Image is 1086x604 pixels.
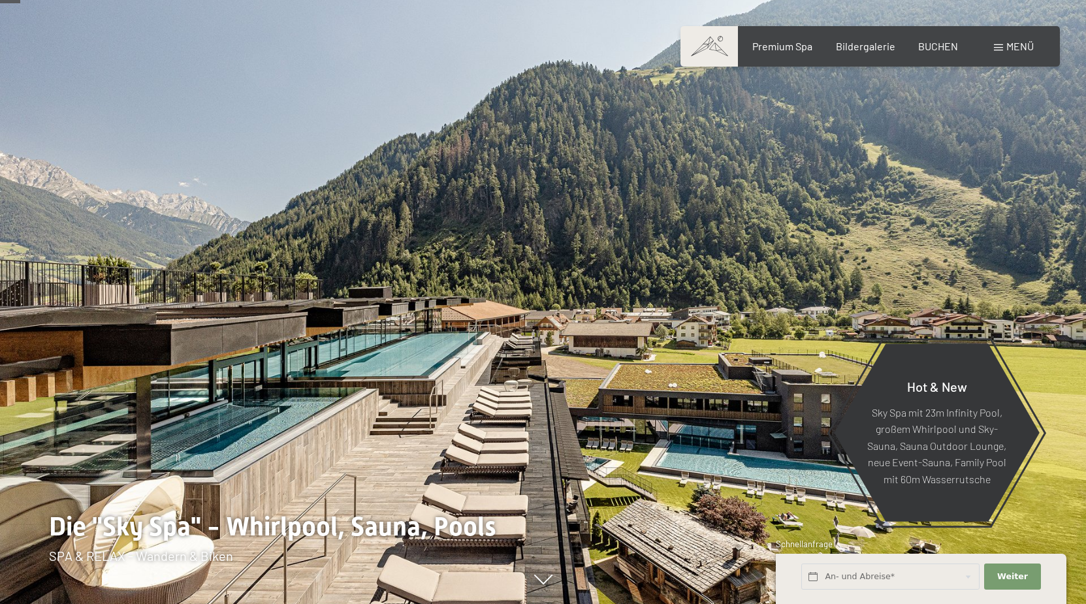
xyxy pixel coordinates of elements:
a: Bildergalerie [836,40,895,52]
span: Weiter [997,571,1028,582]
p: Sky Spa mit 23m Infinity Pool, großem Whirlpool und Sky-Sauna, Sauna Outdoor Lounge, neue Event-S... [866,404,1008,487]
a: BUCHEN [918,40,958,52]
button: Weiter [984,564,1040,590]
span: Menü [1006,40,1034,52]
a: Premium Spa [752,40,812,52]
a: Hot & New Sky Spa mit 23m Infinity Pool, großem Whirlpool und Sky-Sauna, Sauna Outdoor Lounge, ne... [833,343,1040,522]
span: Hot & New [907,378,967,394]
span: Schnellanfrage [776,539,833,549]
